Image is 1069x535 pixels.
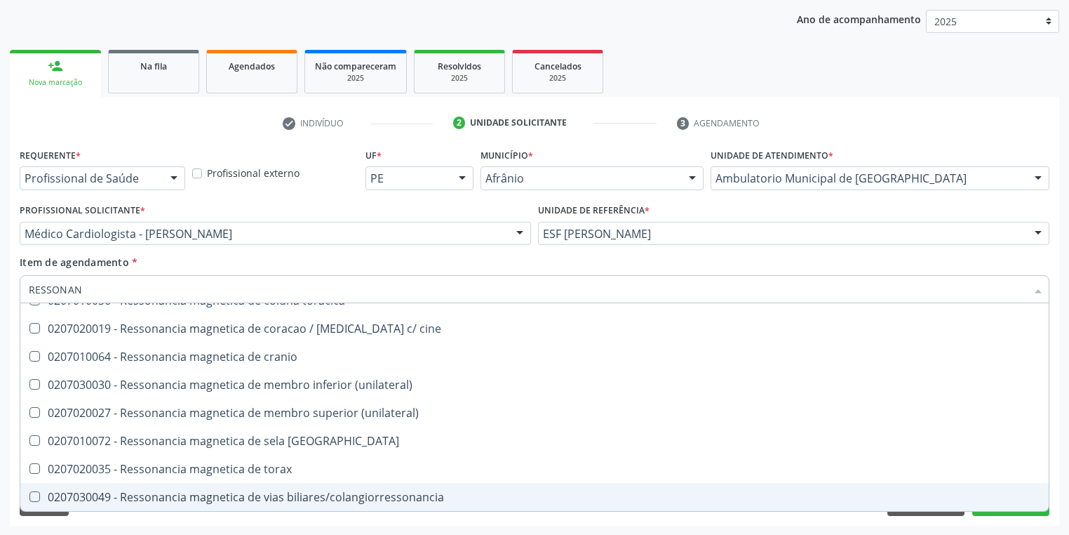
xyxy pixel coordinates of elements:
span: Resolvidos [438,60,481,72]
span: Afrânio [485,171,675,185]
input: Buscar por procedimentos [29,275,1026,303]
div: 2025 [523,73,593,84]
div: 2025 [315,73,396,84]
label: UF [365,145,382,166]
div: 2025 [424,73,495,84]
label: Unidade de referência [538,200,650,222]
span: Agendados [229,60,275,72]
label: Unidade de atendimento [711,145,833,166]
span: Item de agendamento [20,256,129,269]
span: ESF [PERSON_NAME] [543,227,1021,241]
div: 0207020027 - Ressonancia magnetica de membro superior (unilateral) [29,407,1040,418]
div: 2 [453,117,466,129]
span: Médico Cardiologista - [PERSON_NAME] [25,227,502,241]
div: 0207010072 - Ressonancia magnetica de sela [GEOGRAPHIC_DATA] [29,435,1040,447]
span: Não compareceram [315,60,396,72]
div: 0207030049 - Ressonancia magnetica de vias biliares/colangiorressonancia [29,491,1040,503]
label: Profissional externo [207,166,300,180]
span: Ambulatorio Municipal de [GEOGRAPHIC_DATA] [715,171,1021,185]
div: person_add [48,58,63,74]
div: Nova marcação [20,77,91,88]
div: 0207020035 - Ressonancia magnetica de torax [29,463,1040,475]
div: 0207030030 - Ressonancia magnetica de membro inferior (unilateral) [29,379,1040,390]
label: Requerente [20,145,81,166]
div: 0207010064 - Ressonancia magnetica de cranio [29,351,1040,362]
label: Profissional Solicitante [20,200,145,222]
div: 0207020019 - Ressonancia magnetica de coracao / [MEDICAL_DATA] c/ cine [29,323,1040,334]
div: Unidade solicitante [470,117,567,129]
label: Município [480,145,533,166]
span: Profissional de Saúde [25,171,156,185]
span: PE [370,171,445,185]
p: Ano de acompanhamento [797,10,921,27]
span: Na fila [140,60,167,72]
span: Cancelados [534,60,581,72]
